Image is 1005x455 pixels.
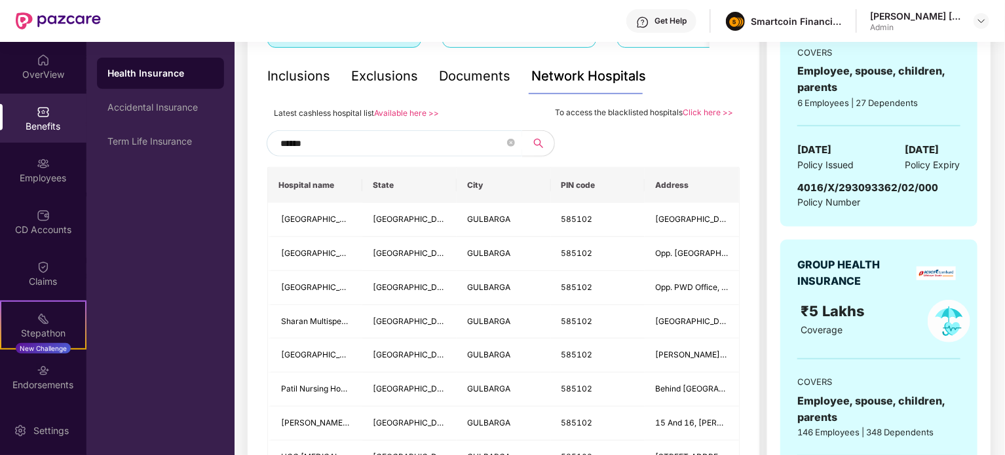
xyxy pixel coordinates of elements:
td: United Hospital [268,338,362,373]
img: New Pazcare Logo [16,12,101,29]
span: [GEOGRAPHIC_DATA] [373,282,455,292]
div: Accidental Insurance [107,102,214,113]
th: City [457,168,551,203]
td: 15 And 16, Lahoti Enclave, Aiwan-E-Shahi Road, Near Asain Mall [645,407,739,441]
span: Patil Nursing Home [281,384,352,393]
span: [GEOGRAPHIC_DATA] [373,214,455,224]
td: Behind Nagarjun Hotel, Venkatesh Nagar [645,373,739,407]
div: Network Hospitals [531,66,646,86]
th: State [362,168,457,203]
td: Opp. PWD Office, Near Nagarjun Hotel, Old Jewarji Hotel [645,271,739,305]
span: Hospital name [278,180,352,191]
span: [DATE] [797,142,831,158]
th: Address [645,168,739,203]
span: GULBARGA [467,316,510,326]
div: COVERS [797,46,960,59]
span: GULBARGA [467,384,510,393]
span: 4016/X/293093362/02/000 [797,181,938,194]
span: Sharan Multispecilaity Hospital [281,316,396,326]
td: GULBARGA [457,237,551,271]
img: svg+xml;base64,PHN2ZyBpZD0iRW1wbG95ZWVzIiB4bWxucz0iaHR0cDovL3d3dy53My5vcmcvMjAwMC9zdmciIHdpZHRoPS... [37,157,50,170]
td: Dr Gachinmani Tower, Opp Big Bazar, Dargah Road, Jagat [645,203,739,237]
td: Shree Basavalingappa Nisty Hospital [268,407,362,441]
td: Karnataka [362,373,457,407]
span: [PERSON_NAME] [GEOGRAPHIC_DATA] [281,418,430,428]
img: svg+xml;base64,PHN2ZyBpZD0iQmVuZWZpdHMiIHhtbG5zPSJodHRwOi8vd3d3LnczLm9yZy8yMDAwL3N2ZyIgd2lkdGg9Ij... [37,105,50,118]
span: Opp. [GEOGRAPHIC_DATA], Bus Stand Road, [GEOGRAPHIC_DATA] [655,248,904,258]
span: [GEOGRAPHIC_DATA] [281,350,363,359]
button: search [522,130,555,156]
div: Get Help [654,16,687,26]
div: Health Insurance [107,67,214,80]
span: [GEOGRAPHIC_DATA] [373,418,455,428]
span: [GEOGRAPHIC_DATA] [373,384,455,393]
div: 146 Employees | 348 Dependents [797,426,960,439]
td: Sunrise Hospital [268,237,362,271]
td: Patil Nursing Home [268,373,362,407]
td: Karnataka [362,338,457,373]
td: GULBARGA [457,407,551,441]
div: Admin [870,22,962,33]
div: Documents [439,66,510,86]
img: svg+xml;base64,PHN2ZyBpZD0iQ2xhaW0iIHhtbG5zPSJodHRwOi8vd3d3LnczLm9yZy8yMDAwL3N2ZyIgd2lkdGg9IjIwIi... [37,261,50,274]
img: image%20(1).png [726,12,745,31]
div: Settings [29,424,73,437]
td: Karnataka [362,203,457,237]
td: GULBARGA [457,305,551,339]
span: Latest cashless hospital list [274,108,374,118]
span: [DATE] [905,142,939,158]
span: Policy Expiry [905,158,960,172]
span: [GEOGRAPHIC_DATA] [373,350,455,359]
div: 6 Employees | 27 Dependents [797,96,960,109]
span: [PERSON_NAME][GEOGRAPHIC_DATA], [GEOGRAPHIC_DATA] [GEOGRAPHIC_DATA] [655,350,972,359]
td: Opp. Govt Iti College, Bus Stand Road, MSK Mill Road [645,237,739,271]
span: Opp. PWD Office, [GEOGRAPHIC_DATA], [GEOGRAPHIC_DATA] [655,282,889,292]
a: Available here >> [374,108,439,118]
a: Click here >> [683,107,733,117]
span: 585102 [561,282,593,292]
img: svg+xml;base64,PHN2ZyB4bWxucz0iaHR0cDovL3d3dy53My5vcmcvMjAwMC9zdmciIHdpZHRoPSIyMSIgaGVpZ2h0PSIyMC... [37,312,50,325]
td: GULBARGA [457,271,551,305]
td: GULBARGA [457,338,551,373]
span: [GEOGRAPHIC_DATA] [281,214,363,224]
span: 585102 [561,248,593,258]
span: [GEOGRAPHIC_DATA] [281,248,363,258]
span: 585102 [561,418,593,428]
span: Address [655,180,729,191]
span: close-circle [507,137,515,150]
span: GULBARGA [467,350,510,359]
span: 15 And 16, [PERSON_NAME] Enclave, [GEOGRAPHIC_DATA], [GEOGRAPHIC_DATA] [655,418,966,428]
th: Hospital name [268,168,362,203]
img: svg+xml;base64,PHN2ZyBpZD0iRW5kb3JzZW1lbnRzIiB4bWxucz0iaHR0cDovL3d3dy53My5vcmcvMjAwMC9zdmciIHdpZH... [37,364,50,377]
span: [GEOGRAPHIC_DATA][PERSON_NAME], [GEOGRAPHIC_DATA][PERSON_NAME] [655,214,953,224]
td: GULBARGA [457,373,551,407]
td: Karnataka [362,407,457,441]
td: Yashodha Childrens Hospital [268,271,362,305]
img: svg+xml;base64,PHN2ZyBpZD0iRHJvcGRvd24tMzJ4MzIiIHhtbG5zPSJodHRwOi8vd3d3LnczLm9yZy8yMDAwL3N2ZyIgd2... [976,16,987,26]
td: Karnataka [362,237,457,271]
div: Employee, spouse, children, parents [797,63,960,96]
div: Inclusions [267,66,330,86]
td: Opp Siddarth Law College, Near SVP Chowk Kalaburagi [645,338,739,373]
td: Karnataka [362,305,457,339]
div: GROUP HEALTH INSURANCE [797,257,912,289]
div: Term Life Insurance [107,136,214,147]
td: Sharan Multispecilaity Hospital [268,305,362,339]
div: COVERS [797,375,960,388]
img: policyIcon [928,300,970,342]
span: close-circle [507,139,515,147]
span: [GEOGRAPHIC_DATA] [281,282,363,292]
span: Policy Issued [797,158,854,172]
div: [PERSON_NAME] [PERSON_NAME] [870,10,962,22]
td: 2nd Floor, Sarojini Modi Hospital, Opp. Bhimalli Petrol Pump, S.B Temple Road, Kalaburgi [645,305,739,339]
span: 585102 [561,384,593,393]
div: Exclusions [351,66,418,86]
span: [GEOGRAPHIC_DATA] [373,316,455,326]
span: Coverage [801,324,843,335]
td: GULBARGA [457,203,551,237]
span: [GEOGRAPHIC_DATA] [373,248,455,258]
img: insurerLogo [917,266,956,280]
span: 585102 [561,350,593,359]
div: Smartcoin Financials Private Limited [751,15,843,27]
span: GULBARGA [467,282,510,292]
